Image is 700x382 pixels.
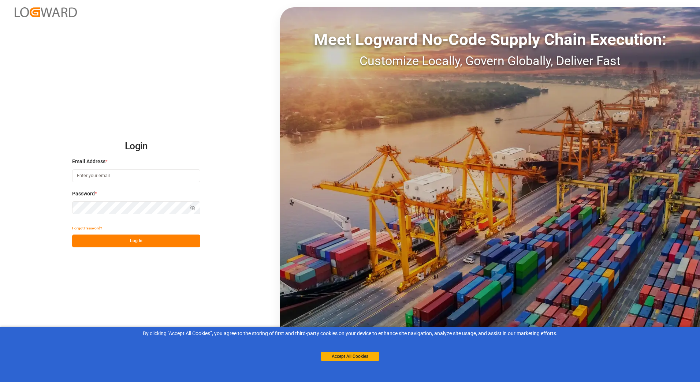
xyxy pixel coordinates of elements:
div: By clicking "Accept All Cookies”, you agree to the storing of first and third-party cookies on yo... [5,330,695,337]
input: Enter your email [72,169,200,182]
div: Meet Logward No-Code Supply Chain Execution: [280,27,700,52]
button: Forgot Password? [72,222,102,235]
button: Log In [72,235,200,247]
span: Password [72,190,95,198]
button: Accept All Cookies [321,352,379,361]
img: Logward_new_orange.png [15,7,77,17]
span: Email Address [72,158,105,165]
div: Customize Locally, Govern Globally, Deliver Fast [280,52,700,70]
h2: Login [72,135,200,158]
